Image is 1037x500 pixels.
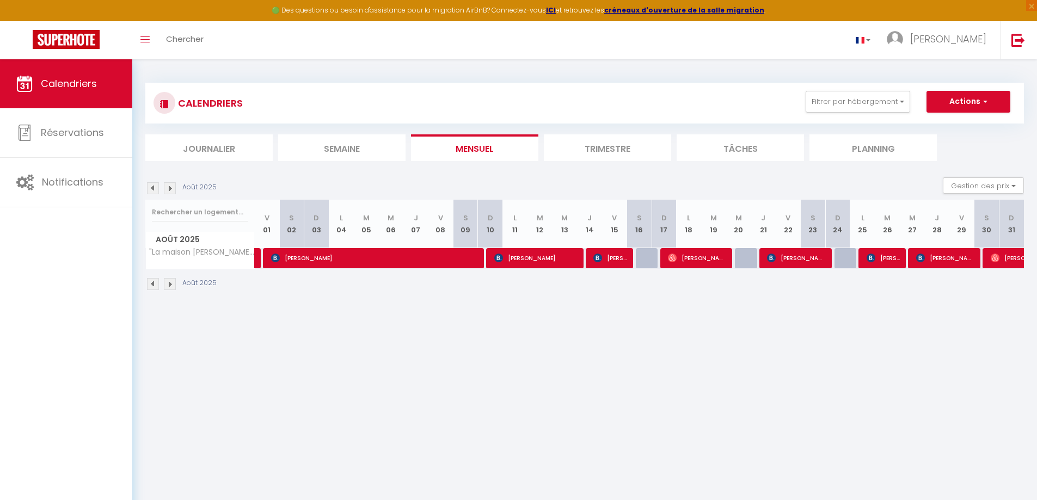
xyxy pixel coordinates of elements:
span: [PERSON_NAME] [910,32,986,46]
button: Filtrer par hébergement [806,91,910,113]
abbr: S [289,213,294,223]
input: Rechercher un logement... [152,202,248,222]
th: 24 [825,200,850,248]
abbr: J [587,213,592,223]
span: Chercher [166,33,204,45]
abbr: M [909,213,916,223]
p: Août 2025 [182,182,217,193]
th: 13 [553,200,578,248]
abbr: M [735,213,742,223]
button: Actions [926,91,1010,113]
th: 01 [255,200,280,248]
abbr: M [537,213,543,223]
span: "La maison [PERSON_NAME]"*[GEOGRAPHIC_DATA]*[GEOGRAPHIC_DATA] [148,248,256,256]
abbr: S [637,213,642,223]
th: 05 [354,200,379,248]
abbr: J [935,213,939,223]
abbr: S [463,213,468,223]
th: 15 [602,200,627,248]
th: 06 [378,200,403,248]
abbr: M [710,213,717,223]
abbr: D [488,213,493,223]
th: 28 [925,200,950,248]
span: [PERSON_NAME] [494,248,578,268]
th: 25 [850,200,875,248]
th: 07 [403,200,428,248]
th: 29 [949,200,974,248]
span: [PERSON_NAME] [767,248,825,268]
span: [PERSON_NAME] [668,248,726,268]
th: 27 [900,200,925,248]
li: Planning [809,134,937,161]
th: 21 [751,200,776,248]
th: 12 [527,200,553,248]
th: 23 [801,200,826,248]
abbr: M [388,213,394,223]
th: 18 [677,200,702,248]
span: Calendriers [41,77,97,90]
abbr: L [687,213,690,223]
abbr: J [761,213,765,223]
span: [PERSON_NAME] [271,248,480,268]
th: 16 [627,200,652,248]
th: 14 [577,200,602,248]
button: Gestion des prix [943,177,1024,194]
th: 04 [329,200,354,248]
li: Mensuel [411,134,538,161]
abbr: V [438,213,443,223]
abbr: M [363,213,370,223]
img: ... [887,31,903,47]
li: Semaine [278,134,406,161]
th: 26 [875,200,900,248]
abbr: D [835,213,840,223]
abbr: L [340,213,343,223]
th: 19 [701,200,726,248]
span: [PERSON_NAME] [593,248,627,268]
th: 09 [453,200,478,248]
span: [PERSON_NAME] [867,248,900,268]
a: ICI [546,5,556,15]
abbr: D [661,213,667,223]
abbr: V [265,213,269,223]
abbr: M [561,213,568,223]
th: 02 [279,200,304,248]
th: 03 [304,200,329,248]
li: Tâches [677,134,804,161]
a: Chercher [158,21,212,59]
p: Août 2025 [182,278,217,288]
h3: CALENDRIERS [175,91,243,115]
th: 22 [776,200,801,248]
abbr: V [612,213,617,223]
span: Notifications [42,175,103,189]
li: Journalier [145,134,273,161]
abbr: S [984,213,989,223]
abbr: J [414,213,418,223]
th: 30 [974,200,999,248]
span: Réservations [41,126,104,139]
th: 20 [726,200,751,248]
abbr: S [811,213,815,223]
span: Août 2025 [146,232,254,248]
abbr: V [786,213,790,223]
button: Ouvrir le widget de chat LiveChat [9,4,41,37]
img: Super Booking [33,30,100,49]
th: 31 [999,200,1024,248]
th: 17 [652,200,677,248]
abbr: L [861,213,864,223]
a: créneaux d'ouverture de la salle migration [604,5,764,15]
th: 11 [502,200,527,248]
abbr: V [959,213,964,223]
a: ... [PERSON_NAME] [879,21,1000,59]
th: 08 [428,200,453,248]
span: [PERSON_NAME] [916,248,974,268]
th: 10 [478,200,503,248]
abbr: D [1009,213,1014,223]
li: Trimestre [544,134,671,161]
img: logout [1011,33,1025,47]
abbr: M [884,213,891,223]
abbr: D [314,213,319,223]
abbr: L [513,213,517,223]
